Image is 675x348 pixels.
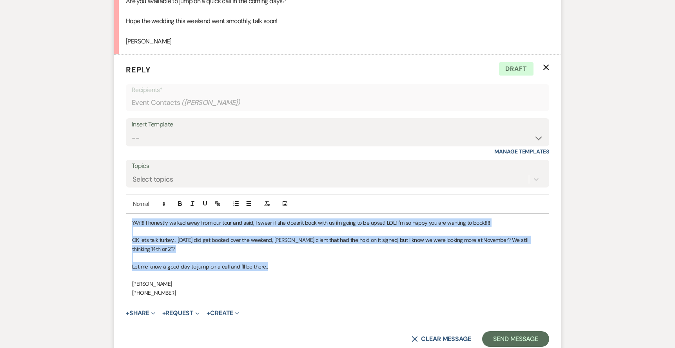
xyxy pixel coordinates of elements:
div: Insert Template [132,119,543,130]
p: Recipients* [132,85,543,95]
label: Topics [132,160,543,172]
span: + [162,310,166,316]
p: OK lets talk turkey... [DATE] did get booked over the weekend, [PERSON_NAME] client that had the ... [132,236,543,253]
p: [PERSON_NAME] [132,279,543,288]
div: Event Contacts [132,95,543,110]
button: Request [162,310,200,316]
span: Reply [126,65,151,75]
span: + [126,310,129,316]
p: Let me know a good day to jump on a call and I'll be there.. [132,262,543,271]
span: Draft [499,62,533,76]
button: Send Message [482,331,549,347]
a: Manage Templates [494,148,549,155]
span: ( [PERSON_NAME] ) [181,97,240,108]
p: YAY!!! I honestly walked away from our tour and said, I swear if she doesn't book with us i'm goi... [132,218,543,227]
div: Select topics [132,174,173,184]
p: Hope the wedding this weekend went smoothly, talk soon! [126,16,549,26]
button: Create [207,310,239,316]
p: [PHONE_NUMBER] [132,288,543,297]
p: [PERSON_NAME] [126,36,549,47]
span: + [207,310,210,316]
button: Clear message [412,336,471,342]
button: Share [126,310,155,316]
